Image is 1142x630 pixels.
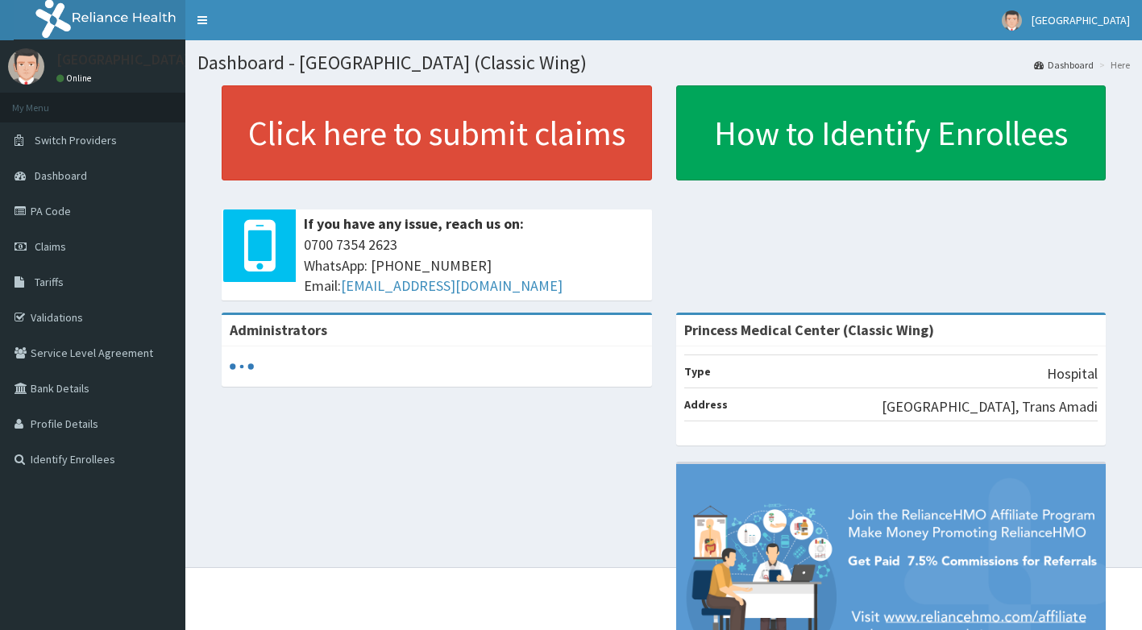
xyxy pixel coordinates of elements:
span: Switch Providers [35,133,117,147]
span: Dashboard [35,168,87,183]
span: 0700 7354 2623 WhatsApp: [PHONE_NUMBER] Email: [304,234,644,296]
img: User Image [1002,10,1022,31]
p: [GEOGRAPHIC_DATA] [56,52,189,67]
b: If you have any issue, reach us on: [304,214,524,233]
strong: Princess Medical Center (Classic Wing) [684,321,934,339]
a: How to Identify Enrollees [676,85,1107,180]
p: [GEOGRAPHIC_DATA], Trans Amadi [882,396,1098,417]
a: Click here to submit claims [222,85,652,180]
span: Tariffs [35,275,64,289]
b: Type [684,364,711,379]
span: [GEOGRAPHIC_DATA] [1032,13,1130,27]
span: Claims [35,239,66,254]
a: Dashboard [1034,58,1094,72]
p: Hospital [1047,363,1098,384]
a: Online [56,73,95,84]
b: Administrators [230,321,327,339]
svg: audio-loading [230,354,254,379]
a: [EMAIL_ADDRESS][DOMAIN_NAME] [341,276,563,295]
h1: Dashboard - [GEOGRAPHIC_DATA] (Classic Wing) [197,52,1130,73]
img: User Image [8,48,44,85]
b: Address [684,397,728,412]
li: Here [1095,58,1130,72]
